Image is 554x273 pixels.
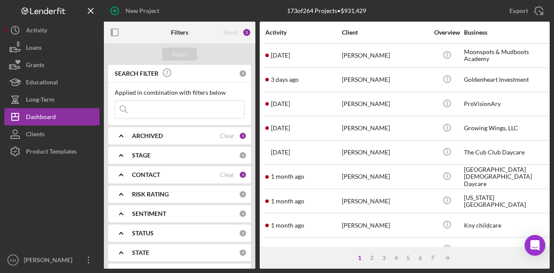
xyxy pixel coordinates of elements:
div: 6 [414,254,426,261]
div: ProVisionAry [464,93,551,116]
div: Reset [223,29,238,36]
b: SENTIMENT [132,210,166,217]
button: Apply [162,48,197,61]
div: Activity [265,29,341,36]
time: 2025-07-17 03:58 [271,222,304,229]
b: SEARCH FILTER [115,70,158,77]
div: [GEOGRAPHIC_DATA][DEMOGRAPHIC_DATA] Daycare [464,165,551,188]
div: [PERSON_NAME] [342,68,428,91]
div: [PERSON_NAME] [342,238,428,261]
div: 173 of 264 Projects • $931,429 [287,7,366,14]
div: Grants [26,56,44,76]
div: [PERSON_NAME] [342,141,428,164]
div: 2 [366,254,378,261]
button: KM[PERSON_NAME] [4,251,100,269]
div: 3 [378,254,390,261]
div: 7 [426,254,438,261]
div: 0 [239,70,247,77]
button: Export [501,2,550,19]
b: CONTACT [132,171,160,178]
div: New Project [126,2,159,19]
div: [PERSON_NAME] [22,251,78,271]
div: [PERSON_NAME] [342,117,428,140]
div: 2 [242,28,251,37]
div: 4 [390,254,402,261]
time: 2025-08-27 19:11 [271,52,290,59]
button: Loans [4,39,100,56]
div: [PERSON_NAME] [342,214,428,237]
b: RISK RATING [132,191,169,198]
button: New Project [104,2,168,19]
div: 1 [239,171,247,179]
text: KM [10,258,16,263]
time: 2025-07-17 04:58 [271,173,304,180]
div: Client [342,29,428,36]
div: [PERSON_NAME] Daycare [464,238,551,261]
div: Overview [431,29,463,36]
div: The Cub Club Daycare [464,141,551,164]
b: STAGE [132,152,151,159]
div: Clients [26,125,45,145]
div: Kny childcare [464,214,551,237]
div: Business [464,29,551,36]
div: 0 [239,229,247,237]
div: 0 [239,249,247,257]
button: Clients [4,125,100,143]
div: Activity [26,22,47,41]
div: Applied in combination with filters below [115,89,245,96]
b: ARCHIVED [132,132,163,139]
div: Apply [172,48,188,61]
div: 1 [239,132,247,140]
div: Goldenheart Investment [464,68,551,91]
time: 2025-08-19 19:35 [271,125,290,132]
button: Educational [4,74,100,91]
div: [PERSON_NAME] [342,165,428,188]
div: Long-Term [26,91,55,110]
div: [PERSON_NAME] [342,93,428,116]
time: 2025-08-25 20:33 [271,76,299,83]
div: Clear [220,132,235,139]
button: Dashboard [4,108,100,125]
time: 2025-08-19 18:43 [271,149,290,156]
b: STATUS [132,230,154,237]
div: Open Intercom Messenger [525,235,545,256]
time: 2025-08-22 21:32 [271,100,290,107]
button: Product Templates [4,143,100,160]
div: Product Templates [26,143,77,162]
time: 2025-07-17 03:45 [271,246,304,253]
div: [PERSON_NAME] [342,44,428,67]
button: Grants [4,56,100,74]
div: Educational [26,74,58,93]
div: 0 [239,190,247,198]
div: [PERSON_NAME] [342,189,428,212]
div: Dashboard [26,108,56,128]
div: 1 [354,254,366,261]
div: Loans [26,39,42,58]
div: Moonspots & Mudboots Academy [464,44,551,67]
div: Growing Wings, LLC [464,117,551,140]
div: 0 [239,210,247,218]
div: Clear [220,171,235,178]
button: Activity [4,22,100,39]
button: Long-Term [4,91,100,108]
div: 5 [402,254,414,261]
div: 0 [239,151,247,159]
time: 2025-07-17 04:29 [271,198,304,205]
div: Export [509,2,528,19]
div: [US_STATE][GEOGRAPHIC_DATA] [464,189,551,212]
b: Filters [171,29,188,36]
b: STATE [132,249,149,256]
